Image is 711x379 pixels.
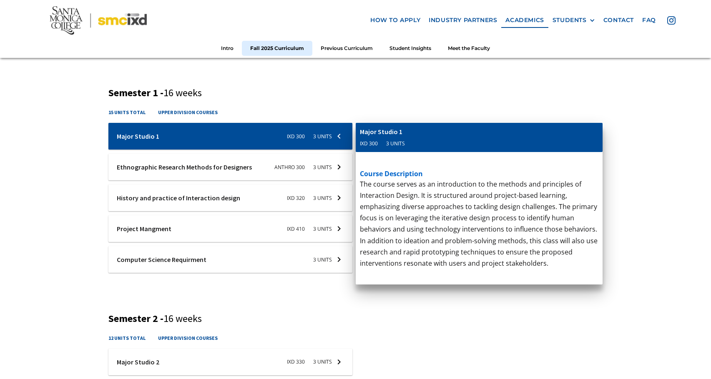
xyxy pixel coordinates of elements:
span: 16 weeks [163,312,202,325]
a: contact [599,12,638,28]
a: how to apply [366,12,425,28]
a: Previous Curriculum [312,40,381,56]
h4: 15 units total [108,108,146,116]
h3: Semester 2 - [108,313,603,325]
h4: 12 units total [108,334,146,342]
a: Student Insights [381,40,440,56]
a: Intro [213,40,242,56]
img: Santa Monica College - SMC IxD logo [50,6,147,35]
a: Academics [501,12,548,28]
a: Fall 2025 Curriculum [242,40,312,56]
a: faq [638,12,660,28]
a: industry partners [425,12,501,28]
div: STUDENTS [553,17,595,24]
span: 16 weeks [163,86,202,99]
h3: Semester 1 - [108,87,603,99]
h4: upper division courses [158,334,218,342]
div: STUDENTS [553,17,587,24]
h4: upper division courses [158,108,218,116]
a: Meet the Faculty [440,40,498,56]
img: icon - instagram [667,16,676,25]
